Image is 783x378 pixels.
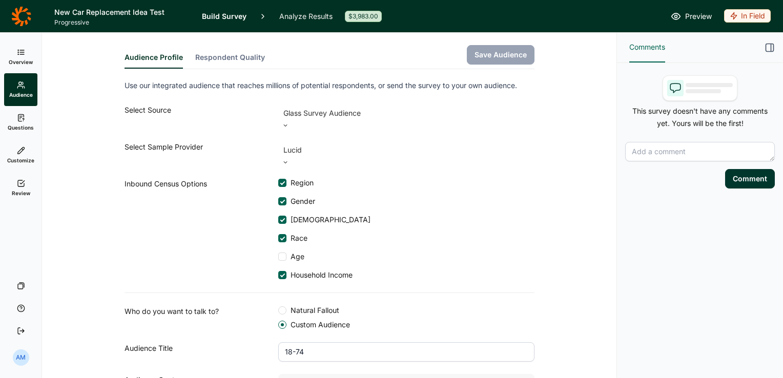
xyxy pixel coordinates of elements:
a: Audience [4,73,37,106]
h1: New Car Replacement Idea Test [54,6,190,18]
span: Progressive [54,18,190,27]
a: Preview [671,10,712,23]
div: Inbound Census Options [125,178,278,280]
span: Preview [685,10,712,23]
a: Customize [4,139,37,172]
a: Review [4,172,37,204]
div: AM [13,349,29,366]
a: Questions [4,106,37,139]
span: Overview [9,58,33,66]
span: Review [12,190,30,197]
span: Comments [629,41,665,53]
span: Natural Fallout [286,305,339,316]
p: Use our integrated audience that reaches millions of potential respondents, or send the survey to... [125,79,534,92]
span: Household Income [286,270,353,280]
a: Overview [4,40,37,73]
span: Gender [286,196,315,206]
span: Race [286,233,307,243]
div: In Field [724,9,771,23]
button: Save Audience [467,45,534,65]
span: Audience Profile [125,52,183,62]
input: ex: Age Range [278,342,534,362]
button: Comment [725,169,775,188]
span: [DEMOGRAPHIC_DATA] [286,215,370,225]
span: Audience [9,91,33,98]
div: $3,983.00 [345,11,382,22]
button: In Field [724,9,771,24]
span: Questions [8,124,34,131]
div: Select Sample Provider [125,141,278,165]
span: Custom Audience [286,320,350,330]
div: Who do you want to talk to? [125,305,278,330]
span: Age [286,251,304,262]
button: Comments [629,33,665,62]
div: Select Source [125,104,278,129]
p: This survey doesn't have any comments yet. Yours will be the first! [625,105,775,130]
div: Audience Title [125,342,278,362]
span: Region [286,178,314,188]
button: Respondent Quality [195,52,265,69]
span: Customize [7,157,34,164]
